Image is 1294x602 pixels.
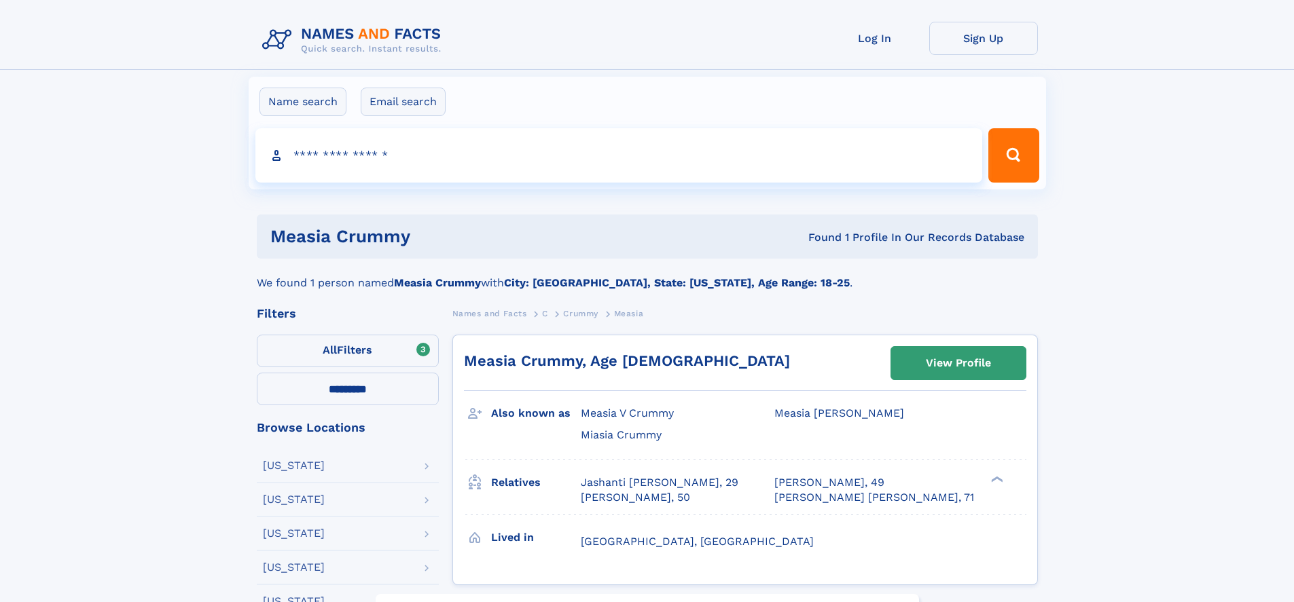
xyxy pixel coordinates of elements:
span: Measia [PERSON_NAME] [774,407,904,419]
a: Jashanti [PERSON_NAME], 29 [581,475,738,490]
div: [US_STATE] [263,528,325,539]
b: City: [GEOGRAPHIC_DATA], State: [US_STATE], Age Range: 18-25 [504,276,850,289]
a: Crummy [563,305,598,322]
h3: Relatives [491,471,581,494]
div: Filters [257,307,439,320]
a: [PERSON_NAME], 49 [774,475,884,490]
span: Crummy [563,309,598,318]
div: ❯ [988,474,1004,483]
label: Email search [361,88,446,116]
a: Measia Crummy, Age [DEMOGRAPHIC_DATA] [464,352,790,369]
h3: Also known as [491,402,581,425]
span: Miasia Crummy [581,428,662,441]
a: Log In [821,22,929,55]
a: [PERSON_NAME], 50 [581,490,690,505]
div: Browse Locations [257,421,439,434]
a: View Profile [891,347,1026,379]
span: C [542,309,548,318]
a: Sign Up [929,22,1038,55]
div: View Profile [926,347,991,379]
div: [US_STATE] [263,562,325,573]
label: Name search [259,88,346,116]
span: [GEOGRAPHIC_DATA], [GEOGRAPHIC_DATA] [581,535,814,548]
div: We found 1 person named with . [257,259,1038,291]
h3: Lived in [491,526,581,549]
div: [US_STATE] [263,460,325,471]
span: Measia V Crummy [581,407,674,419]
div: Found 1 Profile In Our Records Database [609,230,1024,245]
img: Logo Names and Facts [257,22,452,58]
a: Names and Facts [452,305,527,322]
b: Measia Crummy [394,276,481,289]
span: Measia [614,309,644,318]
span: All [323,343,337,356]
input: search input [255,128,983,183]
a: C [542,305,548,322]
div: [US_STATE] [263,494,325,505]
button: Search Button [988,128,1039,183]
a: [PERSON_NAME] [PERSON_NAME], 71 [774,490,974,505]
label: Filters [257,335,439,367]
h1: Measia Crummy [270,228,609,245]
